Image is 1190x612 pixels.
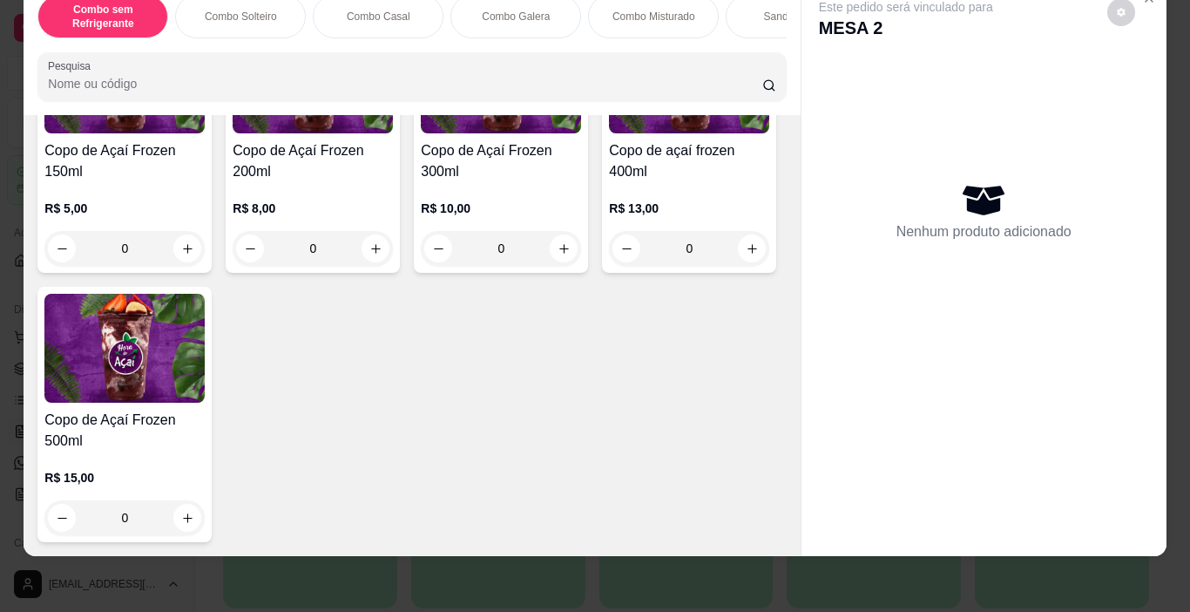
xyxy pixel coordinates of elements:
button: increase-product-quantity [173,235,201,262]
img: product-image [44,294,205,403]
button: decrease-product-quantity [48,235,76,262]
p: R$ 10,00 [421,200,581,217]
h4: Copo de açaí frozen 400ml [609,140,769,182]
p: R$ 15,00 [44,469,205,486]
h4: Copo de Açaí Frozen 200ml [233,140,393,182]
p: MESA 2 [819,16,993,40]
p: Combo Solteiro [205,10,277,24]
input: Pesquisa [48,75,762,92]
h4: Copo de Açaí Frozen 500ml [44,410,205,452]
p: Nenhum produto adicionado [896,221,1072,242]
p: Sanduíches [764,10,819,24]
h4: Copo de Açaí Frozen 300ml [421,140,581,182]
p: Combo Casal [347,10,410,24]
p: Combo sem Refrigerante [52,3,153,31]
p: Combo Galera [482,10,550,24]
p: R$ 5,00 [44,200,205,217]
h4: Copo de Açaí Frozen 150ml [44,140,205,182]
label: Pesquisa [48,58,97,73]
p: R$ 8,00 [233,200,393,217]
p: R$ 13,00 [609,200,769,217]
p: Combo Misturado [612,10,695,24]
